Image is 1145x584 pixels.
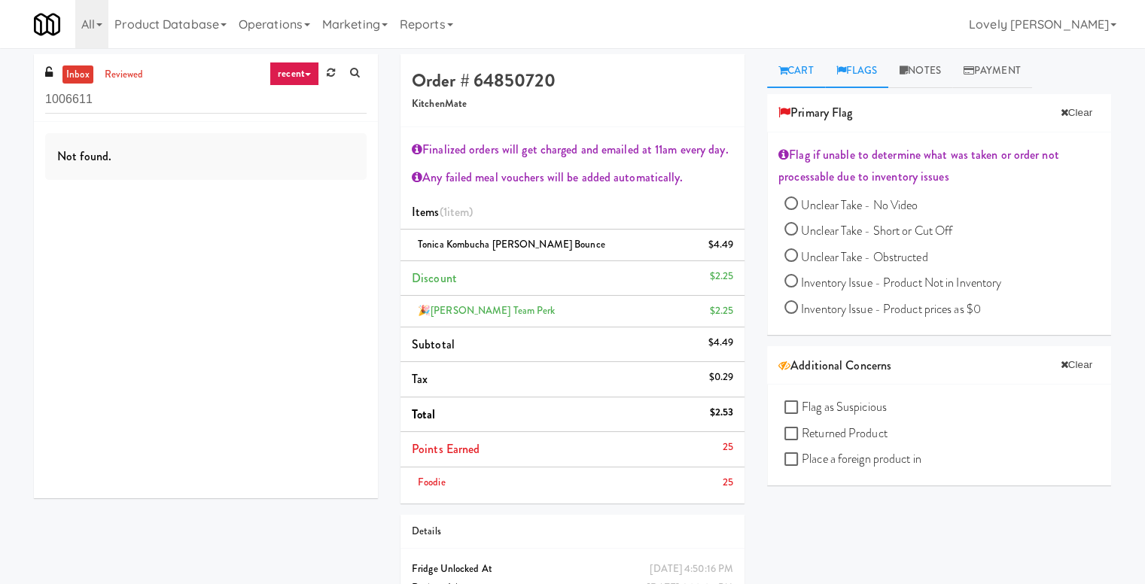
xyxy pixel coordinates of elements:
[784,276,798,290] input: Inventory Issue - Product Not in Inventory
[412,560,733,579] div: Fridge Unlocked At
[784,224,798,238] input: Unclear Take - Short or Cut Off
[412,406,436,423] span: Total
[412,336,455,353] span: Subtotal
[802,398,887,415] span: Flag as Suspicious
[708,333,734,352] div: $4.49
[710,267,734,286] div: $2.25
[801,222,952,239] span: Unclear Take - Short or Cut Off
[418,237,605,251] span: Tonica Kombucha [PERSON_NAME] Bounce
[412,370,428,388] span: Tax
[723,473,733,492] div: 25
[801,300,981,318] span: Inventory Issue - Product prices as $0
[802,450,921,467] span: Place a foreign product in
[45,86,367,114] input: Search vision orders
[62,65,93,84] a: inbox
[412,440,480,458] span: Points Earned
[418,303,555,318] span: 🎉[PERSON_NAME] Team Perk
[710,403,734,422] div: $2.53
[778,354,891,377] span: Additional Concerns
[412,203,473,221] span: Items
[650,560,733,579] div: [DATE] 4:50:16 PM
[34,11,60,38] img: Micromart
[412,71,733,90] h4: Order # 64850720
[801,248,928,266] span: Unclear Take - Obstructed
[101,65,148,84] a: reviewed
[767,54,825,88] a: Cart
[1053,354,1100,376] button: Clear
[952,54,1032,88] a: Payment
[801,196,918,214] span: Unclear Take - No Video
[412,522,733,541] div: Details
[440,203,474,221] span: (1 )
[57,148,111,165] span: Not found.
[709,368,734,387] div: $0.29
[412,166,733,189] div: Any failed meal vouchers will be added automatically.
[825,54,889,88] a: Flags
[784,199,798,212] input: Unclear Take - No Video
[708,236,734,254] div: $4.49
[723,438,733,457] div: 25
[412,99,733,110] h5: KitchenMate
[784,454,802,466] input: Place a foreign product in
[784,402,802,414] input: Flag as Suspicious
[784,251,798,264] input: Unclear Take - Obstructed
[778,102,852,124] span: Primary Flag
[710,302,734,321] div: $2.25
[888,54,952,88] a: Notes
[418,475,446,489] span: Foodie
[784,428,802,440] input: Returned Product
[801,274,1001,291] span: Inventory Issue - Product Not in Inventory
[784,303,798,316] input: Inventory Issue - Product prices as $0
[447,203,469,221] ng-pluralize: item
[412,138,733,161] div: Finalized orders will get charged and emailed at 11am every day.
[270,62,319,86] a: recent
[802,424,888,442] span: Returned Product
[1053,102,1100,124] button: Clear
[412,269,457,287] span: Discount
[778,144,1100,188] div: Flag if unable to determine what was taken or order not processable due to inventory issues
